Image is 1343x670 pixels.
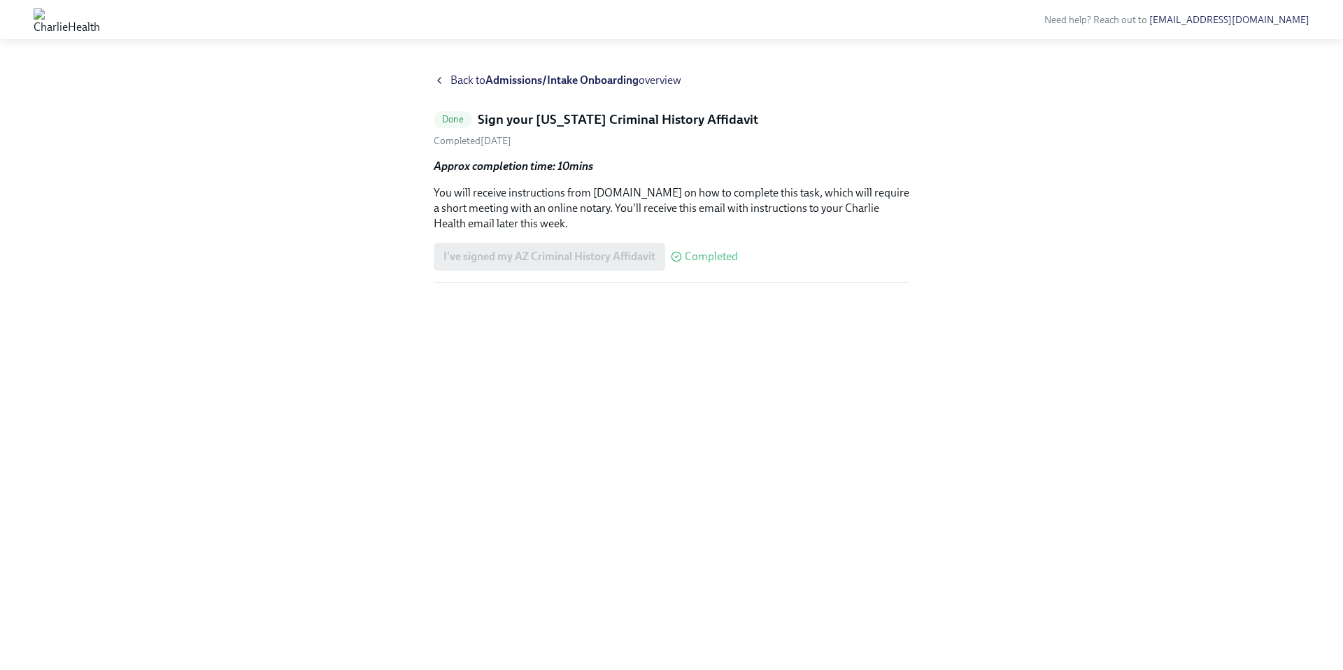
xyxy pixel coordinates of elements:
[34,8,100,31] img: CharlieHealth
[685,251,738,262] span: Completed
[434,159,593,173] strong: Approx completion time: 10mins
[434,73,909,88] a: Back toAdmissions/Intake Onboardingoverview
[434,135,511,147] span: Completed [DATE]
[450,73,681,88] span: Back to overview
[434,114,472,124] span: Done
[434,185,909,231] p: You will receive instructions from [DOMAIN_NAME] on how to complete this task, which will require...
[485,73,639,87] strong: Admissions/Intake Onboarding
[1044,14,1309,26] span: Need help? Reach out to
[478,111,758,129] h5: Sign your [US_STATE] Criminal History Affidavit
[1149,14,1309,26] a: [EMAIL_ADDRESS][DOMAIN_NAME]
